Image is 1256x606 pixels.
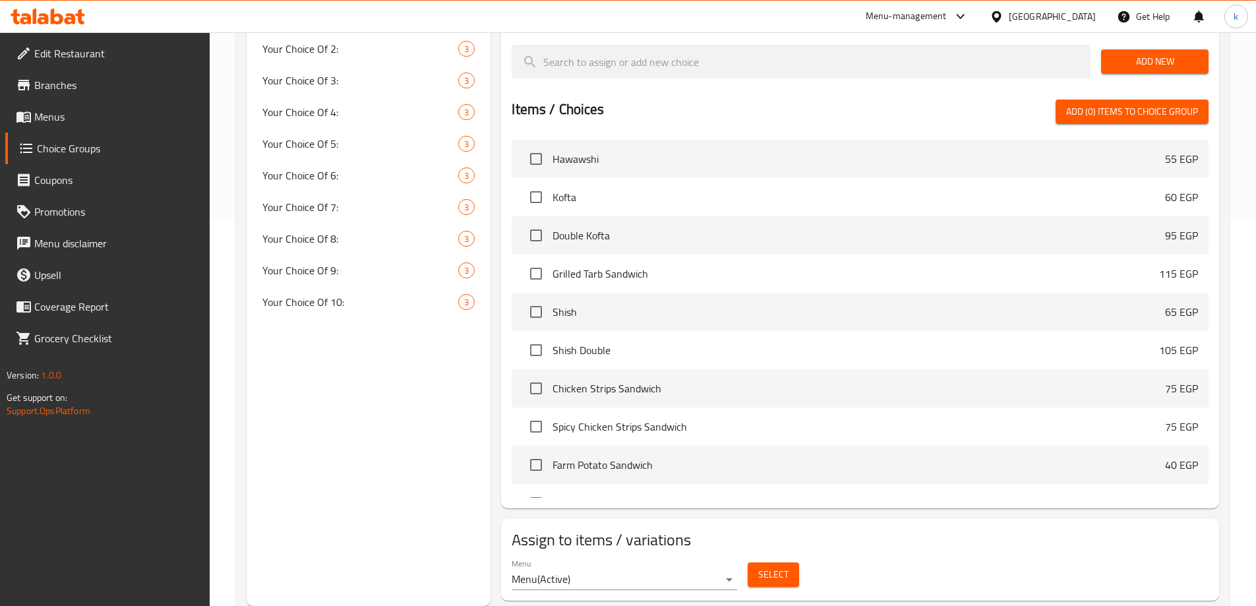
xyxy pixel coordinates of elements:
label: Menu [512,560,531,568]
div: Your Choice Of 9:3 [247,255,491,286]
p: 65 EGP [1165,304,1198,320]
span: Select choice [522,145,550,173]
div: Your Choice Of 8:3 [247,223,491,255]
span: 3 [459,264,474,277]
a: Upsell [5,259,210,291]
p: 105 EGP [1159,342,1198,358]
span: 3 [459,296,474,309]
span: Get support on: [7,389,67,406]
span: Spicy Chicken Strips Sandwich [553,419,1165,435]
div: Choices [458,41,475,57]
a: Menus [5,101,210,133]
p: 95 EGP [1165,227,1198,243]
p: 125 EGP [1159,495,1198,511]
span: Branches [34,77,199,93]
span: Select choice [522,336,550,364]
span: Farm Potato Sandwich [553,457,1165,473]
p: 60 EGP [1165,189,1198,205]
div: Choices [458,104,475,120]
span: Promotions [34,204,199,220]
span: Coverage Report [34,299,199,315]
span: Add (0) items to choice group [1066,104,1198,120]
span: Select choice [522,298,550,326]
div: Choices [458,231,475,247]
span: Add New [1112,53,1198,70]
button: Add New [1101,49,1209,74]
input: search [512,45,1091,78]
span: Select choice [522,413,550,440]
p: 115 EGP [1159,266,1198,282]
span: Your Choice Of 5: [262,136,459,152]
div: Your Choice Of 4:3 [247,96,491,128]
div: Your Choice Of 7:3 [247,191,491,223]
span: Kofta Meal [553,495,1159,511]
span: Your Choice Of 4: [262,104,459,120]
div: Your Choice Of 6:3 [247,160,491,191]
span: Hawawshi [553,151,1165,167]
p: 75 EGP [1165,419,1198,435]
span: 3 [459,138,474,150]
span: Your Choice Of 3: [262,73,459,88]
button: Add (0) items to choice group [1056,100,1209,124]
span: 3 [459,201,474,214]
span: 1.0.0 [41,367,61,384]
span: Version: [7,367,39,384]
p: 40 EGP [1165,457,1198,473]
div: Choices [458,167,475,183]
div: Choices [458,199,475,215]
span: Select choice [522,451,550,479]
button: Select [748,562,799,587]
span: Select choice [522,375,550,402]
a: Grocery Checklist [5,322,210,354]
span: 3 [459,43,474,55]
a: Coverage Report [5,291,210,322]
div: Your Choice Of 10:3 [247,286,491,318]
span: Upsell [34,267,199,283]
div: Your Choice Of 5:3 [247,128,491,160]
span: Your Choice Of 9: [262,262,459,278]
p: 75 EGP [1165,380,1198,396]
span: Edit Restaurant [34,45,199,61]
span: Your Choice Of 7: [262,199,459,215]
div: Menu-management [866,9,947,24]
span: Select choice [522,183,550,211]
div: Your Choice Of 2:3 [247,33,491,65]
span: Your Choice Of 10: [262,294,459,310]
span: Select choice [522,260,550,288]
p: 55 EGP [1165,151,1198,167]
h2: Items / Choices [512,100,604,119]
span: Shish Double [553,342,1159,358]
span: Coupons [34,172,199,188]
span: Kofta [553,189,1165,205]
span: Menu disclaimer [34,235,199,251]
span: k [1234,9,1238,24]
span: Grilled Tarb Sandwich [553,266,1159,282]
span: Menus [34,109,199,125]
span: 3 [459,169,474,182]
span: Choice Groups [37,140,199,156]
span: 3 [459,75,474,87]
span: Select choice [522,222,550,249]
a: Coupons [5,164,210,196]
span: Your Choice Of 2: [262,41,459,57]
span: Your Choice Of 6: [262,167,459,183]
div: [GEOGRAPHIC_DATA] [1009,9,1096,24]
a: Support.OpsPlatform [7,402,90,419]
span: 3 [459,106,474,119]
span: Select [758,566,789,583]
span: Grocery Checklist [34,330,199,346]
div: Choices [458,262,475,278]
a: Promotions [5,196,210,227]
div: Choices [458,294,475,310]
div: Choices [458,73,475,88]
a: Branches [5,69,210,101]
div: Your Choice Of 3:3 [247,65,491,96]
span: Double Kofta [553,227,1165,243]
a: Menu disclaimer [5,227,210,259]
span: 3 [459,233,474,245]
div: Menu(Active) [512,569,737,590]
span: Shish [553,304,1165,320]
div: Choices [458,136,475,152]
h2: Assign to items / variations [512,530,1209,551]
span: Your Choice Of 8: [262,231,459,247]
